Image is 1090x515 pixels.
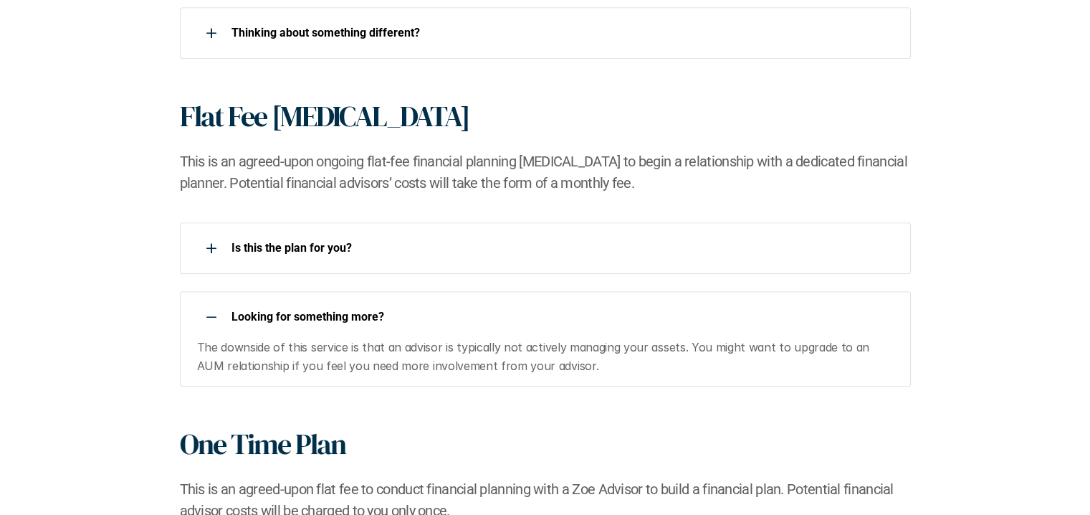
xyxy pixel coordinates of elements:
[231,241,892,255] p: Is this the plan for you?​
[231,310,892,323] p: Looking for something more?​
[231,26,892,39] p: ​Thinking about something different?​
[180,99,469,133] h1: Flat Fee [MEDICAL_DATA]
[180,427,345,461] h1: One Time Plan
[197,339,893,375] p: The downside of this service is that an advisor is typically not actively managing your assets. Y...
[180,151,911,194] h2: This is an agreed-upon ongoing flat-fee financial planning [MEDICAL_DATA] to begin a relationship...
